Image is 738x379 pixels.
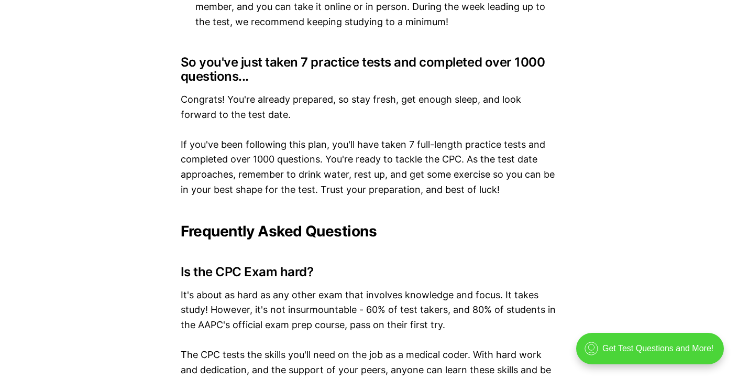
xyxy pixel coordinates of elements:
[181,223,558,240] h2: Frequently Asked Questions
[181,288,558,333] p: It's about as hard as any other exam that involves knowledge and focus. It takes study! However, ...
[181,137,558,198] p: If you've been following this plan, you'll have taken 7 full-length practice tests and completed ...
[181,265,558,279] h3: Is the CPC Exam hard?
[181,55,558,84] h3: So you've just taken 7 practice tests and completed over 1000 questions...
[181,92,558,123] p: Congrats! You're already prepared, so stay fresh, get enough sleep, and look forward to the test ...
[567,328,738,379] iframe: portal-trigger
